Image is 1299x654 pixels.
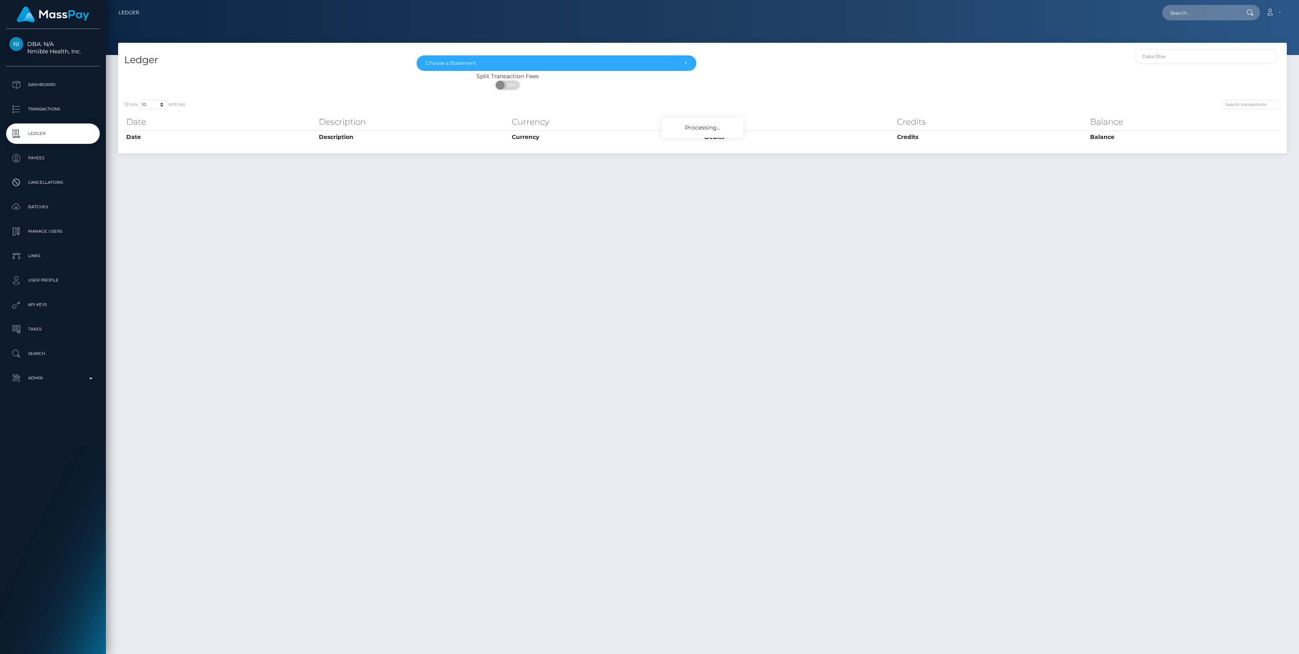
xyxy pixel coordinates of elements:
th: Date [124,130,317,143]
a: Taxes [6,319,100,339]
p: Batches [9,201,97,213]
p: Search [9,348,97,360]
h4: Ledger [124,53,404,67]
input: Search... [1162,5,1239,20]
p: Links [9,250,97,262]
a: Ledger [6,123,100,144]
a: Admin [6,368,100,388]
th: Currency [510,114,702,130]
a: API Keys [6,295,100,315]
a: Payees [6,148,100,168]
div: Split Transaction Fees [118,72,897,81]
a: Dashboard [6,75,100,95]
input: Date filter [1134,49,1277,64]
p: API Keys [9,299,97,311]
th: Credits [895,130,1088,143]
p: Ledger [9,128,97,140]
p: User Profile [9,274,97,286]
th: Balance [1088,114,1281,130]
th: Currency [510,130,702,143]
label: Show entries [124,100,185,109]
a: Manage Users [6,221,100,242]
select: Showentries [138,100,169,109]
p: Manage Users [9,225,97,238]
span: DBA: N/A Nmible Health, Inc. [6,40,100,55]
div: Choose a Statement [426,60,678,66]
th: Balance [1088,130,1281,143]
p: Taxes [9,323,97,335]
a: Links [6,246,100,266]
th: Description [317,114,509,130]
th: Date [124,114,317,130]
p: Cancellations [9,176,97,189]
p: Admin [9,372,97,384]
a: Search [6,344,100,364]
div: Processing... [662,118,743,138]
p: Transactions [9,103,97,115]
p: Payees [9,152,97,164]
a: Batches [6,197,100,217]
th: Debits [702,114,895,130]
th: Credits [895,114,1088,130]
input: Search transactions [1222,100,1281,109]
img: Nmible Health, Inc. [9,37,23,51]
th: Debits [702,130,895,143]
button: Choose a Statement [417,55,697,71]
a: Ledger [118,4,139,21]
img: MassPay Logo [17,7,89,22]
th: Description [317,130,509,143]
p: Dashboard [9,79,97,91]
span: OFF [500,81,520,90]
a: User Profile [6,270,100,291]
a: Cancellations [6,172,100,193]
a: Transactions [6,99,100,119]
